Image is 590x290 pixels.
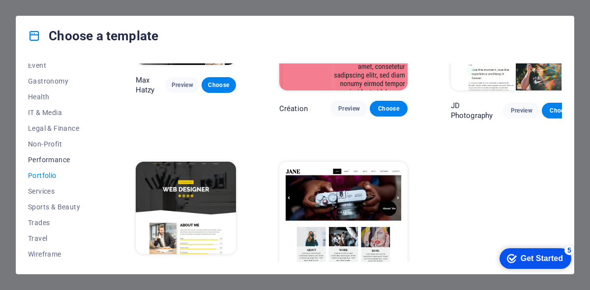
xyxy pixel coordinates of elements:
span: Choose [550,107,571,115]
p: JD Photography [451,101,503,120]
button: Portfolio [28,168,92,183]
span: Preview [511,107,532,115]
span: Legal & Finance [28,124,92,132]
span: Choose [209,81,228,89]
span: IT & Media [28,109,92,116]
span: Choose [378,105,399,113]
button: Non-Profit [28,136,92,152]
button: Preview [330,101,368,116]
button: Health [28,89,92,105]
button: Gastronomy [28,73,92,89]
span: Event [28,61,92,69]
span: Gastronomy [28,77,92,85]
span: Travel [28,234,92,242]
h4: Choose a template [28,28,158,44]
div: Get Started 5 items remaining, 0% complete [8,5,80,26]
span: Performance [28,156,92,164]
span: Non-Profit [28,140,92,148]
div: Get Started [29,11,71,20]
p: Création [279,104,308,114]
span: Portfolio [28,172,92,179]
span: Wireframe [28,250,92,258]
button: IT & Media [28,105,92,120]
button: Choose [202,77,236,93]
button: Performance [28,152,92,168]
button: Event [28,58,92,73]
button: Sports & Beauty [28,199,92,215]
button: Services [28,183,92,199]
button: Legal & Finance [28,120,92,136]
span: Health [28,93,92,101]
button: Choose [370,101,407,116]
div: 5 [73,2,83,12]
button: Preview [165,77,200,93]
img: Jane [279,162,408,280]
span: Preview [173,81,192,89]
button: Choose [542,103,579,118]
button: Wireframe [28,246,92,262]
p: Max Hatzy [136,75,165,95]
button: Preview [503,103,540,118]
button: Travel [28,231,92,246]
button: Trades [28,215,92,231]
span: Preview [338,105,360,113]
span: Sports & Beauty [28,203,92,211]
span: Trades [28,219,92,227]
img: Portfolio [136,162,236,254]
span: Services [28,187,92,195]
